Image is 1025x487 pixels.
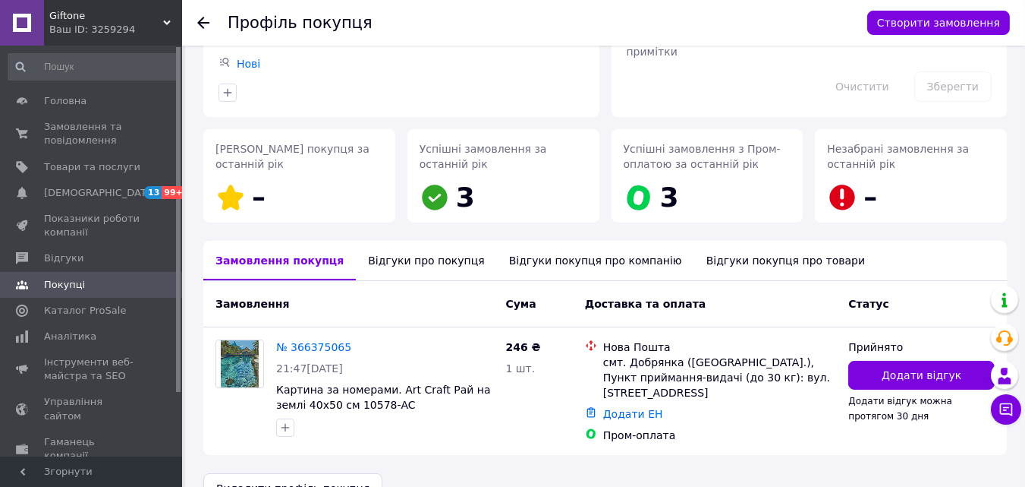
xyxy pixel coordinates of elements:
[252,182,266,213] span: –
[848,298,888,310] span: Статус
[49,9,163,23] span: Giftone
[991,394,1021,425] button: Чат з покупцем
[228,14,373,32] h1: Профіль покупця
[456,182,475,213] span: 3
[497,241,694,280] div: Відгуки покупця про компанію
[44,330,96,343] span: Аналітика
[848,340,995,355] div: Прийнято
[276,362,343,375] span: 21:47[DATE]
[44,395,140,422] span: Управління сайтом
[221,340,259,387] img: Фото товару
[49,23,182,36] div: Ваш ID: 3259294
[144,186,162,199] span: 13
[603,340,837,355] div: Нова Пошта
[44,278,85,292] span: Покупці
[660,182,679,213] span: 3
[44,186,156,200] span: [DEMOGRAPHIC_DATA]
[44,251,83,265] span: Відгуки
[420,143,547,170] span: Успішні замовлення за останній рік
[863,182,877,213] span: –
[603,428,837,443] div: Пром-оплата
[505,362,535,375] span: 1 шт.
[8,53,179,81] input: Пошук
[276,384,491,411] a: Картина за номерами. Art Craft Рай на землі 40х50 см 10578-AC
[505,298,536,310] span: Cума
[44,160,140,174] span: Товари та послуги
[197,15,209,30] div: Повернутися назад
[215,143,369,170] span: [PERSON_NAME] покупця за останній рік
[44,94,86,108] span: Головна
[215,340,264,388] a: Фото товару
[215,298,289,310] span: Замовлення
[694,241,877,280] div: Відгуки покупця про товари
[882,368,961,383] span: Додати відгук
[603,408,663,420] a: Додати ЕН
[848,361,995,390] button: Додати відгук
[237,58,260,70] a: Нові
[603,355,837,400] div: смт. Добрянка ([GEOGRAPHIC_DATA].), Пункт приймання-видачі (до 30 кг): вул. [STREET_ADDRESS]
[356,241,496,280] div: Відгуки про покупця
[848,396,952,422] span: Додати відгук можна протягом 30 дня
[44,212,140,239] span: Показники роботи компанії
[44,304,126,318] span: Каталог ProSale
[867,11,1010,35] button: Створити замовлення
[585,298,706,310] span: Доставка та оплата
[44,120,140,147] span: Замовлення та повідомлення
[627,30,899,58] span: Відображається тільки вам, покупець не бачить примітки
[827,143,969,170] span: Незабрані замовлення за останній рік
[276,341,351,353] a: № 366375065
[44,435,140,463] span: Гаманець компанії
[505,341,540,353] span: 246 ₴
[203,241,356,280] div: Замовлення покупця
[162,186,187,199] span: 99+
[44,356,140,383] span: Інструменти веб-майстра та SEO
[624,143,781,170] span: Успішні замовлення з Пром-оплатою за останній рік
